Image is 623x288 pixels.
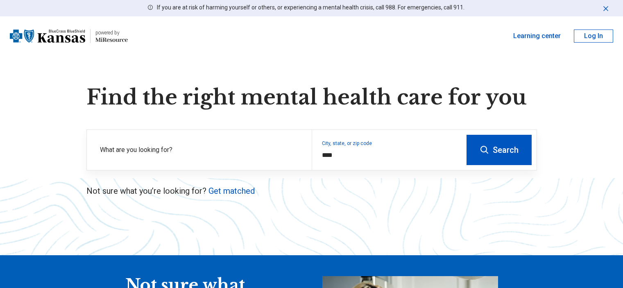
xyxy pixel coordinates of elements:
label: What are you looking for? [100,145,302,155]
div: powered by [95,29,128,36]
a: Get matched [208,186,255,196]
button: Dismiss [602,3,610,13]
a: Learning center [513,31,561,41]
button: Log In [574,29,613,43]
p: Not sure what you’re looking for? [86,185,537,197]
a: Blue Cross Blue Shield Kansaspowered by [10,26,128,46]
button: Search [467,135,532,165]
img: Blue Cross Blue Shield Kansas [10,26,85,46]
p: If you are at risk of harming yourself or others, or experiencing a mental health crisis, call 98... [157,3,464,12]
h1: Find the right mental health care for you [86,85,537,110]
